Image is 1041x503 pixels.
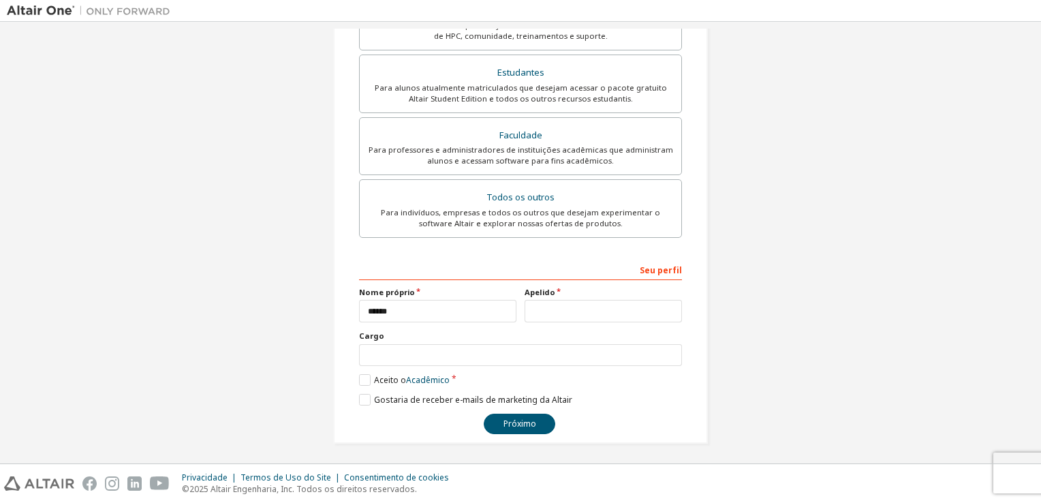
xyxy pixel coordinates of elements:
div: Consentimento de cookies [344,472,457,483]
div: Para alunos atualmente matriculados que desejam acessar o pacote gratuito Altair Student Edition ... [368,82,673,104]
img: facebook.svg [82,476,97,491]
a: Acadêmico [406,374,450,386]
div: Para clientes existentes que desejam acessar downloads de software, recursos de HPC, comunidade, ... [368,20,673,42]
img: instagram.svg [105,476,119,491]
div: Estudantes [368,63,673,82]
img: linkedin.svg [127,476,142,491]
img: altair_logo.svg [4,476,74,491]
div: Para indivíduos, empresas e todos os outros que desejam experimentar o software Altair e explorar... [368,207,673,229]
img: Altair Um [7,4,177,18]
label: Apelido [525,287,682,298]
div: Termos de Uso do Site [240,472,344,483]
div: Faculdade [368,126,673,145]
label: Gostaria de receber e-mails de marketing da Altair [359,394,572,406]
img: youtube.svg [150,476,170,491]
label: Nome próprio [359,287,516,298]
label: Aceito o [359,374,450,386]
button: Próximo [484,414,555,434]
font: 2025 Altair Engenharia, Inc. Todos os direitos reservados. [189,483,417,495]
div: Para professores e administradores de instituições acadêmicas que administram alunos e acessam so... [368,144,673,166]
div: Privacidade [182,472,240,483]
div: Seu perfil [359,258,682,280]
label: Cargo [359,331,682,341]
div: Todos os outros [368,188,673,207]
p: © [182,483,457,495]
